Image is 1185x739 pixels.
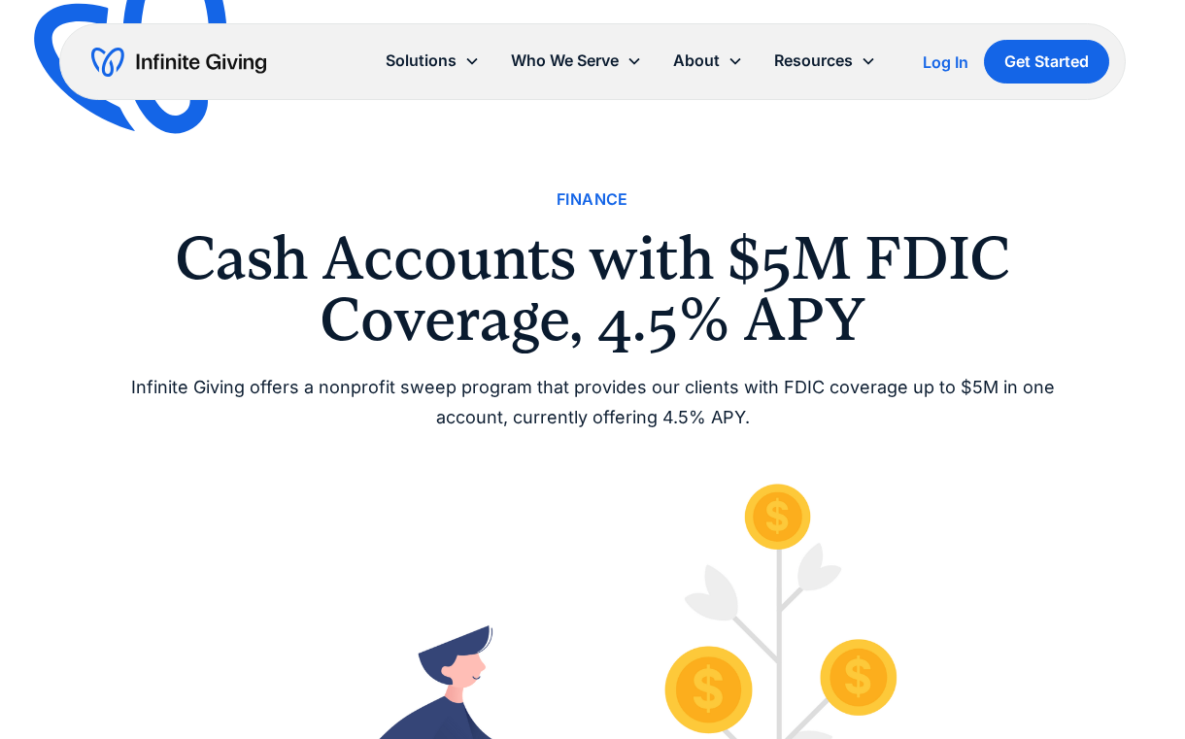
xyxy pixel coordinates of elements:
div: Log In [923,54,968,70]
a: Log In [923,50,968,74]
div: Solutions [370,40,495,82]
h1: Cash Accounts with $5M FDIC Coverage, 4.5% APY [126,228,1059,350]
div: Who We Serve [495,40,658,82]
div: Solutions [386,48,457,74]
div: Infinite Giving offers a nonprofit sweep program that provides our clients with FDIC coverage up ... [126,373,1059,432]
a: Finance [557,186,628,213]
div: Who We Serve [511,48,619,74]
div: About [673,48,720,74]
div: Resources [759,40,892,82]
a: home [91,47,266,78]
div: Resources [774,48,853,74]
div: About [658,40,759,82]
a: Get Started [984,40,1109,84]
